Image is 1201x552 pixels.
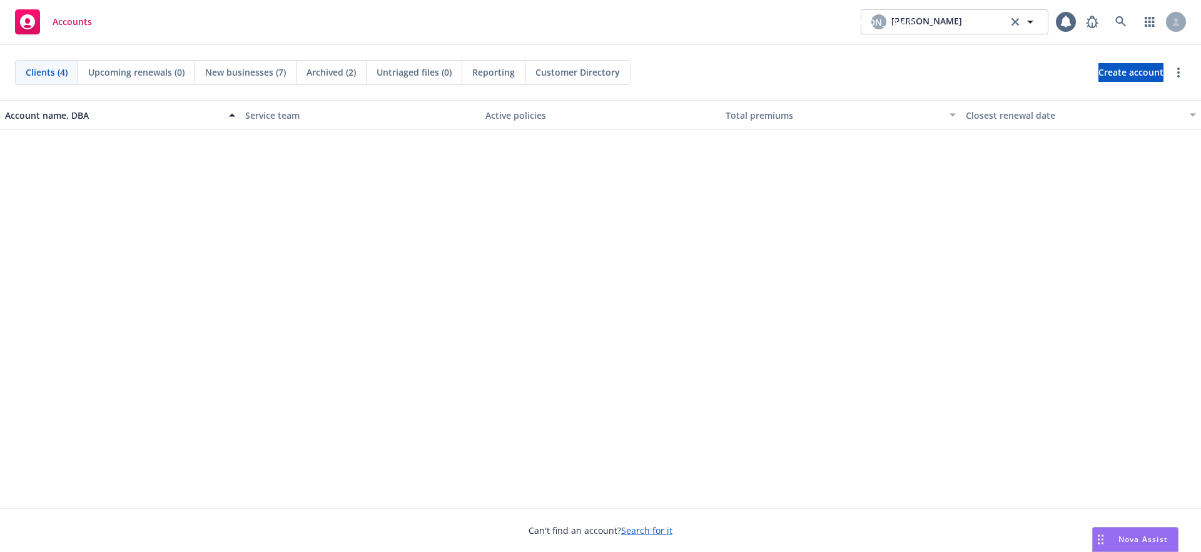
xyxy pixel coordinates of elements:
span: [PERSON_NAME] [891,14,962,29]
button: [PERSON_NAME][PERSON_NAME]clear selection [861,9,1048,34]
a: Search for it [621,524,672,536]
span: Customer Directory [535,66,620,79]
button: Active policies [480,100,721,130]
span: [PERSON_NAME] [844,16,915,29]
span: Nova Assist [1118,534,1168,544]
span: Archived (2) [307,66,356,79]
div: Account name, DBA [5,109,221,122]
a: Accounts [10,4,97,39]
a: Switch app [1137,9,1162,34]
span: Can't find an account? [529,524,672,537]
a: Search [1108,9,1133,34]
span: Upcoming renewals (0) [88,66,185,79]
div: Drag to move [1093,528,1108,551]
span: Accounts [53,17,92,27]
div: Active policies [485,109,716,122]
span: Clients (4) [26,66,68,79]
a: Create account [1098,63,1163,82]
span: Untriaged files (0) [377,66,452,79]
span: New businesses (7) [205,66,286,79]
button: Service team [240,100,480,130]
a: Report a Bug [1080,9,1105,34]
a: more [1171,65,1186,80]
button: Total premiums [721,100,961,130]
span: Create account [1098,61,1163,84]
button: Nova Assist [1092,527,1178,552]
div: Closest renewal date [966,109,1182,122]
button: Closest renewal date [961,100,1201,130]
div: Service team [245,109,475,122]
div: Total premiums [726,109,942,122]
span: Reporting [472,66,515,79]
a: clear selection [1008,14,1023,29]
